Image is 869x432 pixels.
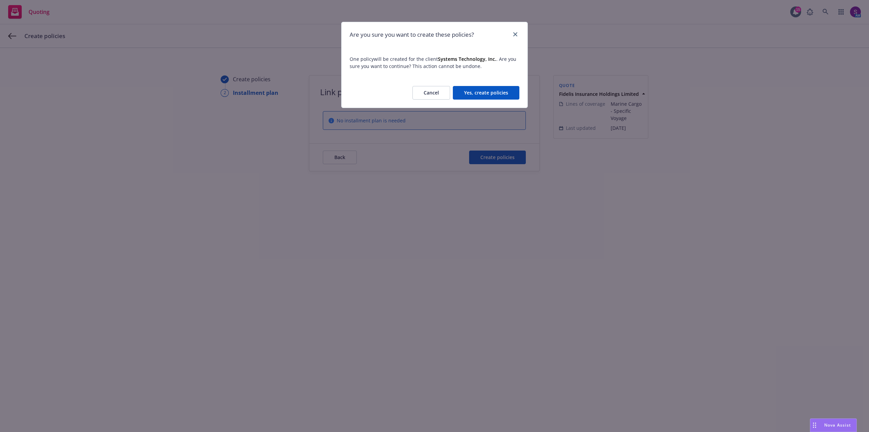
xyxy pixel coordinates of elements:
[810,418,857,432] button: Nova Assist
[511,30,519,38] a: close
[453,86,519,100] button: Yes, create policies
[412,86,450,100] button: Cancel
[350,30,474,39] h1: Are you sure you want to create these policies?
[438,56,496,62] strong: Systems Technology, Inc.
[824,422,851,428] span: Nova Assist
[810,419,819,432] div: Drag to move
[350,55,519,70] span: One policy will be created for the client . Are you sure you want to continue? This action cannot...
